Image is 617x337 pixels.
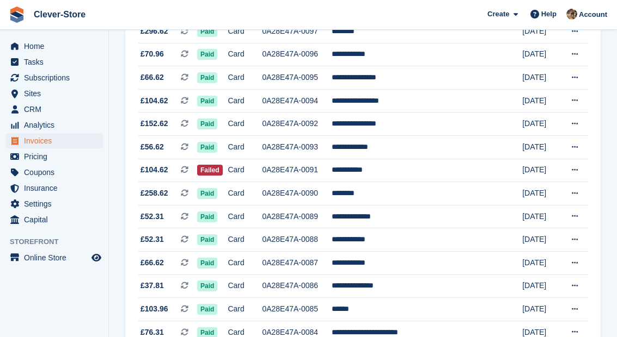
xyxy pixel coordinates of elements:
[522,159,560,182] td: [DATE]
[262,66,331,90] td: 0A28E47A-0095
[522,43,560,66] td: [DATE]
[228,159,262,182] td: Card
[522,113,560,136] td: [DATE]
[140,211,164,222] span: £52.31
[262,251,331,274] td: 0A28E47A-0087
[522,136,560,159] td: [DATE]
[228,182,262,205] td: Card
[197,26,217,37] span: Paid
[197,188,217,199] span: Paid
[5,212,103,227] a: menu
[140,118,168,129] span: £152.62
[262,136,331,159] td: 0A28E47A-0093
[24,117,89,133] span: Analytics
[228,20,262,43] td: Card
[140,303,168,315] span: £103.96
[5,39,103,54] a: menu
[140,257,164,269] span: £66.62
[24,212,89,227] span: Capital
[5,117,103,133] a: menu
[262,298,331,321] td: 0A28E47A-0085
[228,136,262,159] td: Card
[228,43,262,66] td: Card
[24,102,89,117] span: CRM
[541,9,557,20] span: Help
[9,7,25,23] img: stora-icon-8386f47178a22dfd0bd8f6a31ec36ba5ce8667c1dd55bd0f319d3a0aa187defe.svg
[228,228,262,252] td: Card
[262,228,331,252] td: 0A28E47A-0088
[522,228,560,252] td: [DATE]
[228,113,262,136] td: Card
[522,182,560,205] td: [DATE]
[5,70,103,85] a: menu
[10,236,108,247] span: Storefront
[522,66,560,90] td: [DATE]
[228,66,262,90] td: Card
[90,251,103,264] a: Preview store
[522,89,560,113] td: [DATE]
[5,250,103,265] a: menu
[487,9,509,20] span: Create
[140,234,164,245] span: £52.31
[197,280,217,291] span: Paid
[262,159,331,182] td: 0A28E47A-0091
[5,54,103,70] a: menu
[262,89,331,113] td: 0A28E47A-0094
[140,141,164,153] span: £56.62
[24,133,89,148] span: Invoices
[140,164,168,176] span: £104.62
[262,205,331,228] td: 0A28E47A-0089
[140,26,168,37] span: £296.62
[140,95,168,107] span: £104.62
[579,9,607,20] span: Account
[197,211,217,222] span: Paid
[228,274,262,298] td: Card
[228,89,262,113] td: Card
[522,205,560,228] td: [DATE]
[24,250,89,265] span: Online Store
[228,205,262,228] td: Card
[197,118,217,129] span: Paid
[228,298,262,321] td: Card
[262,182,331,205] td: 0A28E47A-0090
[24,54,89,70] span: Tasks
[5,149,103,164] a: menu
[197,72,217,83] span: Paid
[24,70,89,85] span: Subscriptions
[24,165,89,180] span: Coupons
[197,258,217,269] span: Paid
[29,5,90,23] a: Clever-Store
[140,48,164,60] span: £70.96
[24,149,89,164] span: Pricing
[228,251,262,274] td: Card
[5,196,103,211] a: menu
[140,72,164,83] span: £66.62
[5,102,103,117] a: menu
[522,274,560,298] td: [DATE]
[262,20,331,43] td: 0A28E47A-0097
[262,113,331,136] td: 0A28E47A-0092
[522,20,560,43] td: [DATE]
[197,96,217,107] span: Paid
[140,280,164,291] span: £37.81
[197,142,217,153] span: Paid
[262,43,331,66] td: 0A28E47A-0096
[566,9,577,20] img: Andy Mackinnon
[5,86,103,101] a: menu
[5,165,103,180] a: menu
[197,49,217,60] span: Paid
[197,234,217,245] span: Paid
[197,165,223,176] span: Failed
[522,298,560,321] td: [DATE]
[24,86,89,101] span: Sites
[197,304,217,315] span: Paid
[24,196,89,211] span: Settings
[140,188,168,199] span: £258.62
[5,133,103,148] a: menu
[262,274,331,298] td: 0A28E47A-0086
[5,180,103,196] a: menu
[522,251,560,274] td: [DATE]
[24,39,89,54] span: Home
[24,180,89,196] span: Insurance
